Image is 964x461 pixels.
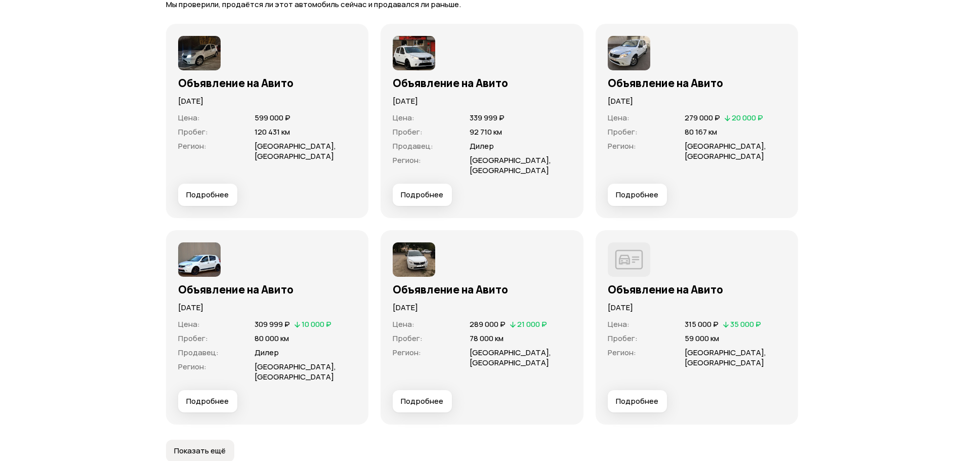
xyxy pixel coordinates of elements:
[393,184,452,206] button: Подробнее
[302,319,331,329] span: 10 000 ₽
[255,347,279,358] span: Дилер
[186,190,229,200] span: Подробнее
[255,141,336,161] span: [GEOGRAPHIC_DATA], [GEOGRAPHIC_DATA]
[685,127,717,137] span: 80 167 км
[517,319,547,329] span: 21 000 ₽
[186,396,229,406] span: Подробнее
[393,141,433,151] span: Продавец :
[608,347,636,358] span: Регион :
[608,184,667,206] button: Подробнее
[255,112,290,123] span: 599 000 ₽
[178,361,206,372] span: Регион :
[255,333,289,344] span: 80 000 км
[608,76,786,90] h3: Объявление на Авито
[178,347,219,358] span: Продавец :
[393,127,423,137] span: Пробег :
[393,283,571,296] h3: Объявление на Авито
[174,446,226,456] span: Показать ещё
[685,319,719,329] span: 315 000 ₽
[178,184,237,206] button: Подробнее
[730,319,761,329] span: 35 000 ₽
[178,283,357,296] h3: Объявление на Авито
[393,112,414,123] span: Цена :
[393,96,571,107] p: [DATE]
[608,319,630,329] span: Цена :
[608,112,630,123] span: Цена :
[393,347,421,358] span: Регион :
[470,333,504,344] span: 78 000 км
[401,396,443,406] span: Подробнее
[608,333,638,344] span: Пробег :
[685,333,719,344] span: 59 000 км
[608,127,638,137] span: Пробег :
[616,190,658,200] span: Подробнее
[393,155,421,165] span: Регион :
[732,112,763,123] span: 20 000 ₽
[393,333,423,344] span: Пробег :
[393,390,452,412] button: Подробнее
[470,127,502,137] span: 92 710 км
[255,127,290,137] span: 120 431 км
[178,141,206,151] span: Регион :
[178,302,357,313] p: [DATE]
[178,319,200,329] span: Цена :
[685,112,720,123] span: 279 000 ₽
[608,96,786,107] p: [DATE]
[608,390,667,412] button: Подробнее
[178,112,200,123] span: Цена :
[255,319,290,329] span: 309 999 ₽
[393,302,571,313] p: [DATE]
[401,190,443,200] span: Подробнее
[393,76,571,90] h3: Объявление на Авито
[178,333,208,344] span: Пробег :
[616,396,658,406] span: Подробнее
[178,390,237,412] button: Подробнее
[178,127,208,137] span: Пробег :
[470,141,494,151] span: Дилер
[470,112,505,123] span: 339 999 ₽
[178,96,357,107] p: [DATE]
[608,283,786,296] h3: Объявление на Авито
[393,319,414,329] span: Цена :
[470,155,551,176] span: [GEOGRAPHIC_DATA], [GEOGRAPHIC_DATA]
[255,361,336,382] span: [GEOGRAPHIC_DATA], [GEOGRAPHIC_DATA]
[178,76,357,90] h3: Объявление на Авито
[685,347,766,368] span: [GEOGRAPHIC_DATA], [GEOGRAPHIC_DATA]
[608,141,636,151] span: Регион :
[470,347,551,368] span: [GEOGRAPHIC_DATA], [GEOGRAPHIC_DATA]
[608,302,786,313] p: [DATE]
[685,141,766,161] span: [GEOGRAPHIC_DATA], [GEOGRAPHIC_DATA]
[470,319,506,329] span: 289 000 ₽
